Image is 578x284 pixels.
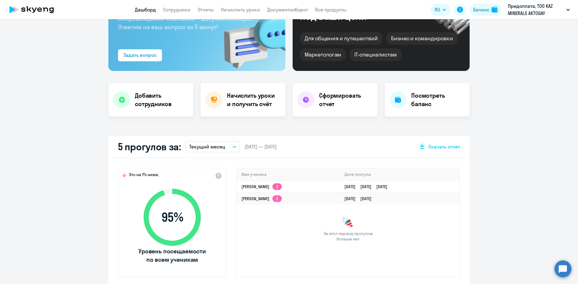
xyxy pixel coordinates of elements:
[319,91,373,108] h4: Сформировать отчет
[470,4,501,16] button: Балансbalance
[138,247,207,264] span: Уровень посещаемости по всем ученикам
[237,168,340,181] th: Имя ученика
[118,49,162,61] button: Задать вопрос
[350,48,401,61] div: IT-специалистам
[186,141,240,152] button: Текущий месяц
[492,7,498,13] img: balance
[241,184,282,189] a: [PERSON_NAME]3
[435,6,440,13] span: RU
[315,7,346,13] a: Все продукты
[215,3,285,71] img: bg-img
[245,143,277,150] span: [DATE] — [DATE]
[267,7,308,13] a: Документооборот
[135,91,188,108] h4: Добавить сотрудников
[123,51,157,59] div: Задать вопрос
[221,7,260,13] a: Начислить уроки
[272,195,282,202] app-skyeng-badge: 2
[323,231,373,242] span: За этот период прогулов больше нет
[473,6,489,13] div: Баланс
[138,210,207,224] span: 95 %
[505,2,573,17] button: Предоплата, ТОО KAZ MINERALS AKTOGAY
[386,32,458,45] div: Бизнес и командировки
[135,7,156,13] a: Дашборд
[241,196,282,201] a: [PERSON_NAME]2
[118,141,181,153] h2: 5 прогулов за:
[300,48,346,61] div: Маркетологам
[198,7,214,13] a: Отчеты
[300,32,383,45] div: Для общения и путешествий
[300,1,403,21] div: Курсы английского под ваши цели
[227,91,279,108] h4: Начислить уроки и получить счёт
[129,172,159,179] span: Это на 1% ниже,
[344,196,376,201] a: [DATE][DATE]
[272,183,282,190] app-skyeng-badge: 3
[508,2,564,17] p: Предоплата, ТОО KAZ MINERALS AKTOGAY
[430,4,450,16] button: RU
[411,91,465,108] h4: Посмотреть баланс
[342,216,354,228] img: congrats
[344,184,392,189] a: [DATE][DATE][DATE]
[340,168,459,181] th: Дата прогула
[428,143,460,150] span: Скачать отчет
[189,143,225,150] p: Текущий месяц
[163,7,191,13] a: Сотрудники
